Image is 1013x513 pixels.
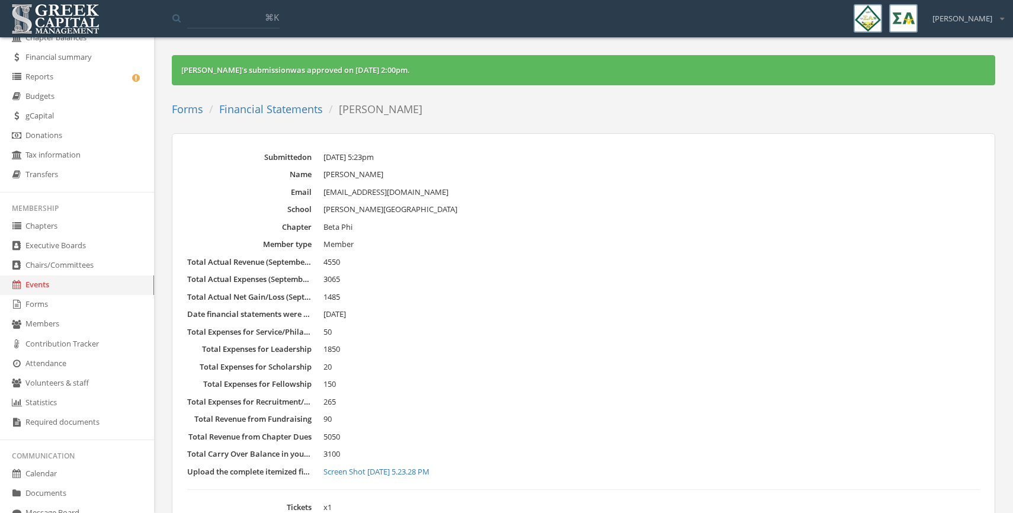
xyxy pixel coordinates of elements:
[323,291,340,302] span: 1485
[187,448,312,460] dt: Total Carry Over Balance in your Budget
[323,396,336,407] span: 265
[187,274,312,285] dt: Total Actual Expenses (September 1 - August 31)
[323,466,980,478] a: Screen Shot [DATE] 5.23.28 PM
[187,152,312,163] dt: Submitted on
[187,413,312,425] dt: Total Revenue from Fundraising
[187,361,312,373] dt: Total Expenses for Scholarship
[323,309,346,319] span: [DATE]
[355,65,408,75] span: [DATE] 2:00pm
[187,466,312,477] dt: Upload the complete itemized financial statements for the closed fiscal year (September 1 - Augus...
[187,239,312,250] dt: Member type
[187,256,312,268] dt: Total Actual Revenue (September 1 - August 31)
[187,379,312,390] dt: Total Expenses for Fellowship
[187,222,312,233] dt: Chapter
[187,431,312,443] dt: Total Revenue from Chapter Dues
[187,309,312,320] dt: Date financial statements were presented to membership
[219,102,323,116] a: Financial Statements
[323,222,980,233] dd: Beta Phi
[925,4,1004,24] div: [PERSON_NAME]
[323,326,332,337] span: 50
[323,256,340,267] span: 4550
[187,204,312,215] dt: School
[323,152,374,162] span: [DATE] 5:23pm
[323,344,340,354] span: 1850
[187,326,312,338] dt: Total Expenses for Service/Philanthropy
[187,291,312,303] dt: Total Actual Net Gain/Loss (September 1 - August 31)
[187,169,312,180] dt: Name
[323,413,332,424] span: 90
[323,448,340,459] span: 3100
[323,361,332,372] span: 20
[187,502,312,513] dt: Tickets
[323,187,980,198] dd: [EMAIL_ADDRESS][DOMAIN_NAME]
[187,187,312,198] dt: Email
[323,274,340,284] span: 3065
[323,379,336,389] span: 150
[187,344,312,355] dt: Total Expenses for Leadership
[265,11,279,23] span: ⌘K
[323,204,980,216] dd: [PERSON_NAME][GEOGRAPHIC_DATA]
[932,13,992,24] span: [PERSON_NAME]
[172,102,203,116] a: Forms
[323,239,980,251] dd: Member
[323,102,422,117] li: [PERSON_NAME]
[323,431,340,442] span: 5050
[181,65,986,76] div: [PERSON_NAME] 's submission was approved on .
[323,169,980,181] dd: [PERSON_NAME]
[187,396,312,408] dt: Total Expenses for Recruitment/MCEP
